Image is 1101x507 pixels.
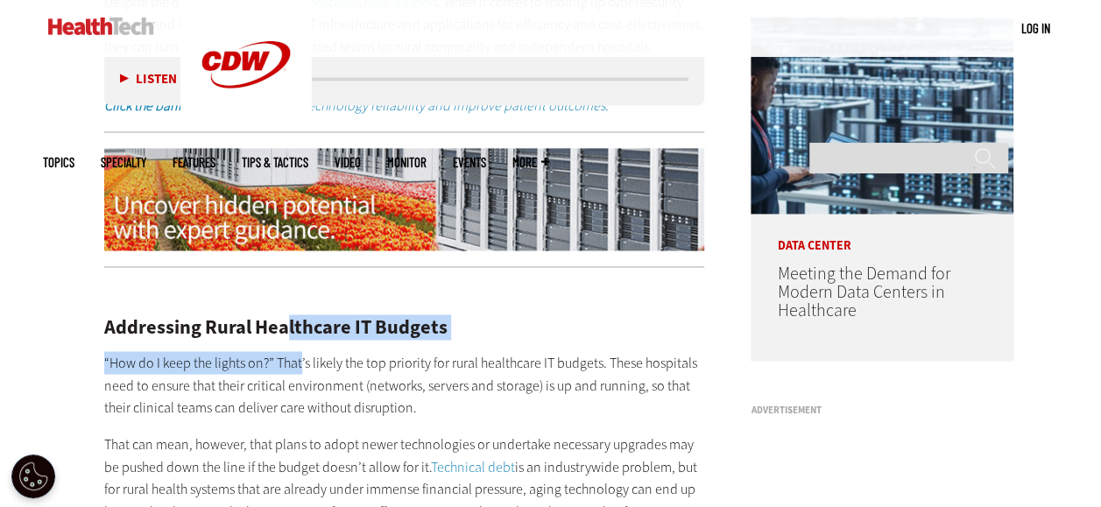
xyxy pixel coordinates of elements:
a: Technical debt [431,457,515,475]
p: Data Center [751,214,1013,252]
a: Meeting the Demand for Modern Data Centers in Healthcare [777,262,949,322]
span: More [512,156,549,169]
h2: Addressing Rural Healthcare IT Budgets [104,318,705,337]
a: Events [453,156,486,169]
a: CDW [180,116,312,134]
a: MonITor [387,156,427,169]
div: Cookie Settings [11,454,55,498]
img: Home [48,18,154,35]
img: ht-itoperations-animated-2024-uncover-desktop [104,148,705,251]
a: Video [335,156,361,169]
button: Open Preferences [11,454,55,498]
a: Tips & Tactics [242,156,308,169]
a: Log in [1021,20,1050,36]
h3: Advertisement [751,405,1013,414]
div: User menu [1021,19,1050,38]
p: “How do I keep the lights on?” That’s likely the top priority for rural healthcare IT budgets. Th... [104,351,705,419]
span: Topics [43,156,74,169]
a: Features [173,156,215,169]
span: Specialty [101,156,146,169]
